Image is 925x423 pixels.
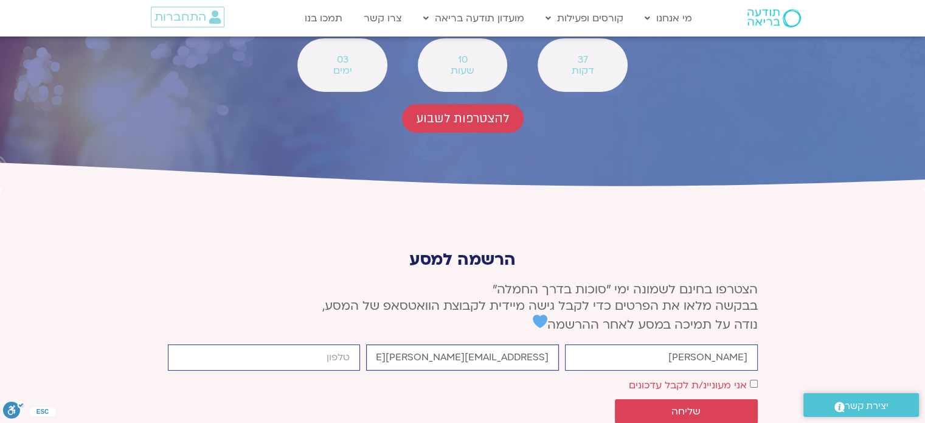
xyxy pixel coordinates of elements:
a: מי אנחנו [639,7,698,30]
span: נודה על תמיכה במסע לאחר ההרשמה [533,316,758,333]
a: התחברות [151,7,224,27]
label: אני מעוניינ/ת לקבל עדכונים [629,379,747,392]
span: שעות [434,65,491,76]
span: בבקשה מלאו את הפרטים כדי לקבל גישה מיידית לקבוצת הוואטסאפ של המסע, [322,298,758,314]
span: 37 [553,54,611,65]
img: 💙 [533,314,547,329]
a: צרו קשר [358,7,408,30]
p: הרשמה למסע [168,250,758,269]
p: הצטרפו בחינם לשמונה ימי ״סוכות בדרך החמלה״ [168,281,758,333]
span: 10 [434,54,491,65]
span: שליחה [671,406,701,417]
span: דקות [553,65,611,76]
span: התחברות [154,10,206,24]
span: יצירת קשר [845,398,889,414]
a: קורסים ופעילות [539,7,629,30]
span: 03 [313,54,371,65]
img: תודעה בריאה [747,9,801,27]
a: יצירת קשר [803,393,919,417]
span: להצטרפות לשבוע [417,111,509,125]
input: שם פרטי [565,344,758,371]
input: אימייל [366,344,559,371]
span: ימים [313,65,371,76]
a: להצטרפות לשבוע [402,104,524,133]
input: מותר להשתמש רק במספרים ותווי טלפון (#, -, *, וכו'). [168,344,361,371]
a: תמכו בנו [299,7,348,30]
a: מועדון תודעה בריאה [417,7,530,30]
